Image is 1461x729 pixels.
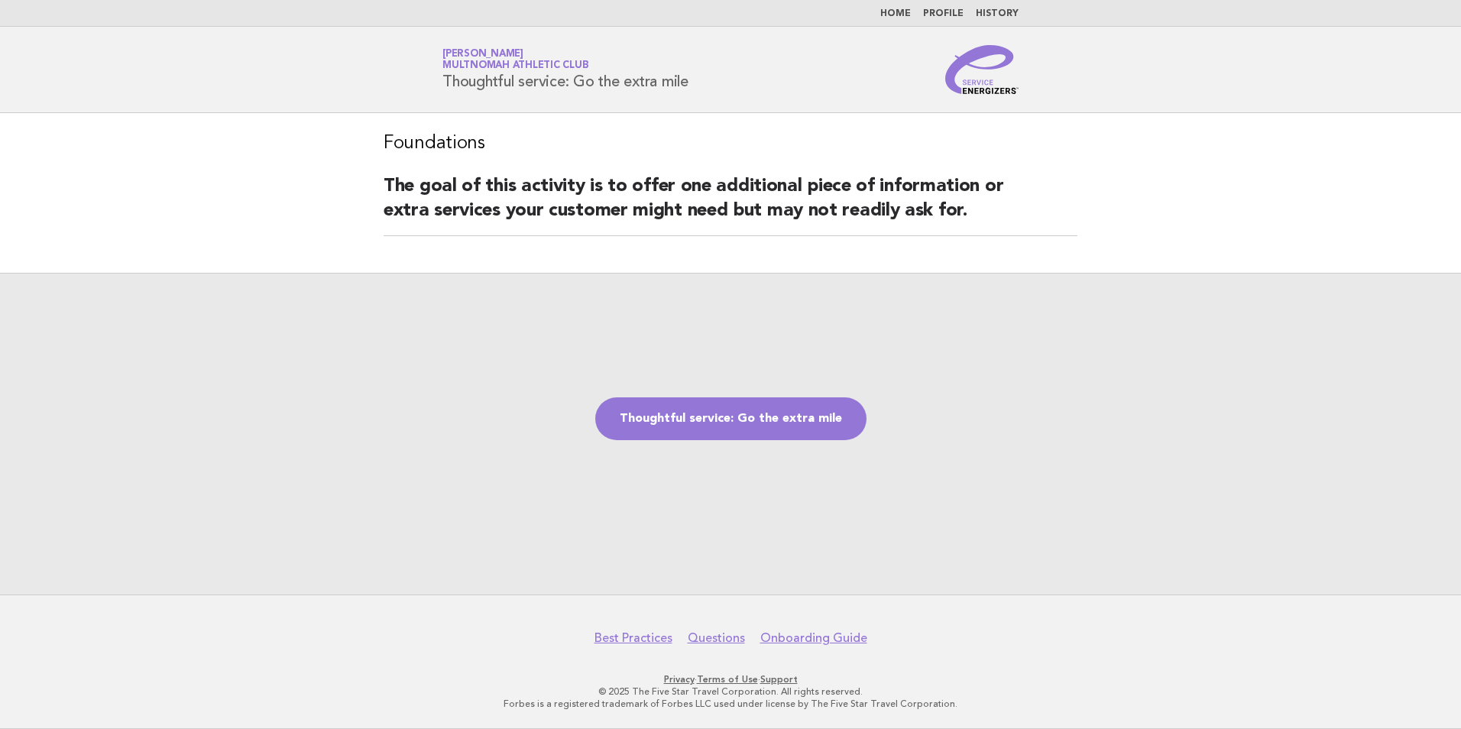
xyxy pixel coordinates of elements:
img: Service Energizers [945,45,1019,94]
a: History [976,9,1019,18]
h1: Thoughtful service: Go the extra mile [442,50,688,89]
p: Forbes is a registered trademark of Forbes LLC used under license by The Five Star Travel Corpora... [263,698,1198,710]
a: Support [760,674,798,685]
p: · · [263,673,1198,685]
a: Questions [688,630,745,646]
h2: The goal of this activity is to offer one additional piece of information or extra services your ... [384,174,1077,236]
a: Profile [923,9,964,18]
a: Terms of Use [697,674,758,685]
a: [PERSON_NAME]Multnomah Athletic Club [442,49,588,70]
a: Privacy [664,674,695,685]
a: Home [880,9,911,18]
a: Thoughtful service: Go the extra mile [595,397,867,440]
h3: Foundations [384,131,1077,156]
span: Multnomah Athletic Club [442,61,588,71]
a: Onboarding Guide [760,630,867,646]
a: Best Practices [594,630,672,646]
p: © 2025 The Five Star Travel Corporation. All rights reserved. [263,685,1198,698]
